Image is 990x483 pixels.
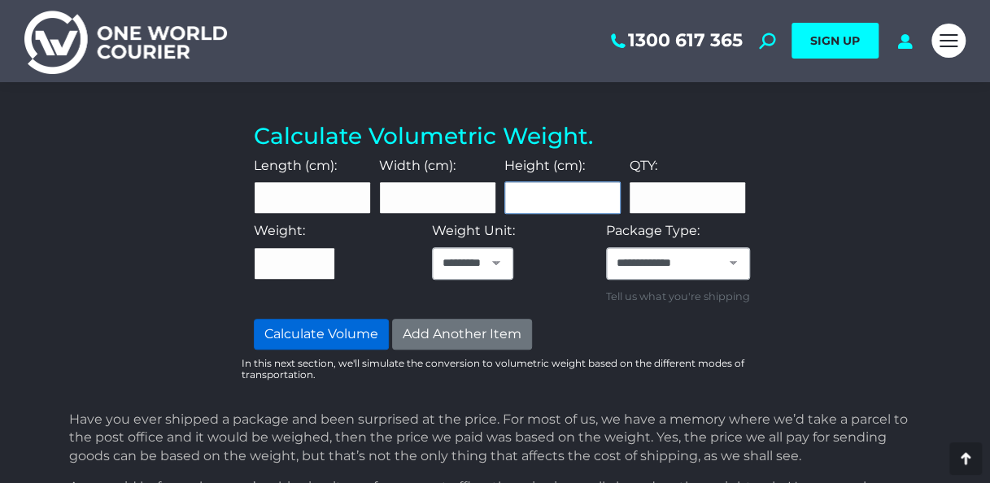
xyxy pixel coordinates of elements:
[69,411,928,465] p: Have you ever shipped a package and been surprised at the price. For most of us, we have a memory...
[606,288,750,306] small: Tell us what you're shipping
[254,222,305,240] label: Weight:
[606,222,700,240] label: Package Type:
[254,319,389,350] button: Calculate Volume
[392,319,532,350] button: Add Another Item
[504,157,585,175] label: Height (cm):
[931,24,966,58] a: Mobile menu icon
[810,33,860,48] span: SIGN UP
[792,23,879,59] a: SIGN UP
[242,358,758,381] p: In this next section, we'll simulate the conversion to volumetric weight based on the different m...
[629,157,656,175] label: QTY:
[432,222,515,240] label: Weight Unit:
[608,30,743,51] a: 1300 617 365
[254,123,746,150] h3: Calculate Volumetric Weight.
[379,157,456,175] label: Width (cm):
[254,157,337,175] label: Length (cm):
[24,8,227,74] img: One World Courier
